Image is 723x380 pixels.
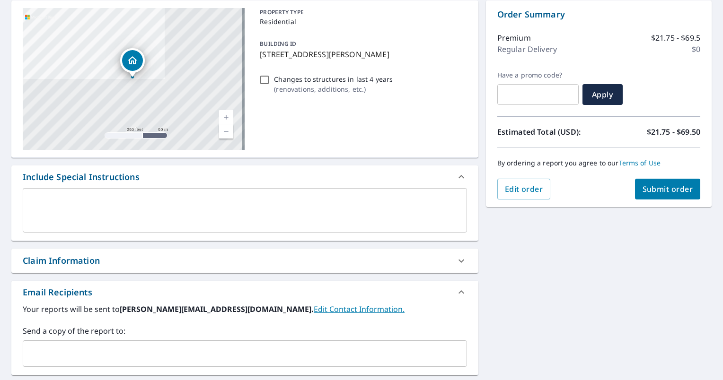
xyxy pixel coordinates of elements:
p: Regular Delivery [497,43,557,55]
div: Email Recipients [23,286,92,299]
div: Email Recipients [11,281,478,303]
div: Dropped pin, building 1, Residential property, 6209 Woodward St Amarillo, TX 79106 [120,48,145,78]
a: Terms of Use [619,158,661,167]
label: Your reports will be sent to [23,303,467,315]
p: Premium [497,32,531,43]
p: $21.75 - $69.5 [651,32,700,43]
p: Changes to structures in last 4 years [274,74,393,84]
b: [PERSON_NAME][EMAIL_ADDRESS][DOMAIN_NAME]. [120,304,314,314]
span: Submit order [643,184,693,194]
span: Apply [590,89,615,100]
p: Order Summary [497,8,700,21]
label: Have a promo code? [497,71,579,79]
a: Current Level 17, Zoom Out [219,124,233,138]
label: Send a copy of the report to: [23,325,467,337]
div: Claim Information [23,254,100,267]
p: BUILDING ID [260,40,296,48]
button: Apply [582,84,623,105]
span: Edit order [505,184,543,194]
div: Claim Information [11,249,478,273]
button: Submit order [635,179,701,199]
p: [STREET_ADDRESS][PERSON_NAME] [260,49,463,60]
p: Residential [260,17,463,26]
p: $0 [692,43,700,55]
div: Include Special Instructions [11,165,478,188]
a: Current Level 17, Zoom In [219,110,233,124]
button: Edit order [497,179,551,199]
p: By ordering a report you agree to our [497,159,700,167]
div: Include Special Instructions [23,171,140,183]
p: Estimated Total (USD): [497,126,599,138]
p: PROPERTY TYPE [260,8,463,17]
p: ( renovations, additions, etc. ) [274,84,393,94]
p: $21.75 - $69.50 [647,126,700,138]
a: EditContactInfo [314,304,405,314]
